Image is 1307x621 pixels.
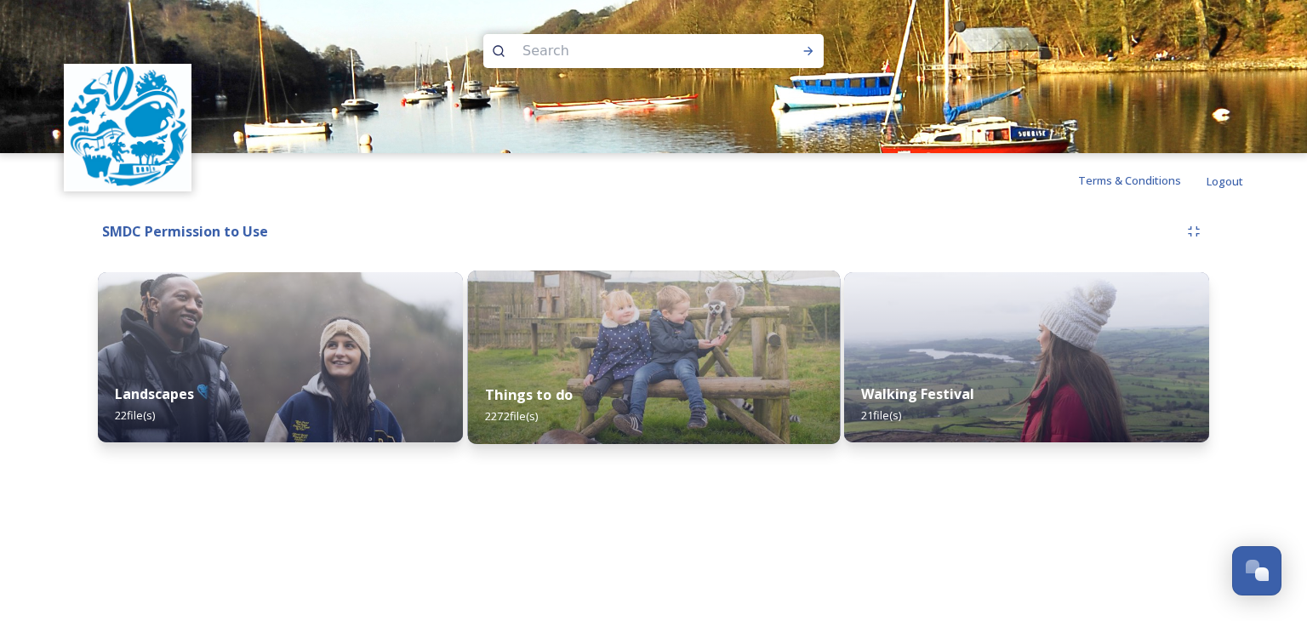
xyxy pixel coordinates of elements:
[485,408,538,424] span: 2272 file(s)
[1232,546,1281,595] button: Open Chat
[66,66,190,190] img: Enjoy-Staffordshire-colour-logo-just-roundel%20(Portrait)(300x300).jpg
[844,272,1209,442] img: Roaches%2520and%2520Tittesworth%2520-%2520woman%2520and%2520reservoir.JPG
[1078,170,1207,191] a: Terms & Conditions
[115,385,194,403] strong: Landscapes
[485,385,573,404] strong: Things to do
[1078,173,1181,188] span: Terms & Conditions
[467,271,839,444] img: PWP-Lemurs%2520and%2520kids%21-%25204786x3371.jpg
[102,222,268,241] strong: SMDC Permission to Use
[861,407,901,423] span: 21 file(s)
[1207,174,1243,189] span: Logout
[514,32,747,70] input: Search
[98,272,463,442] img: MANIFO~3.JPG
[115,407,155,423] span: 22 file(s)
[861,385,974,403] strong: Walking Festival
